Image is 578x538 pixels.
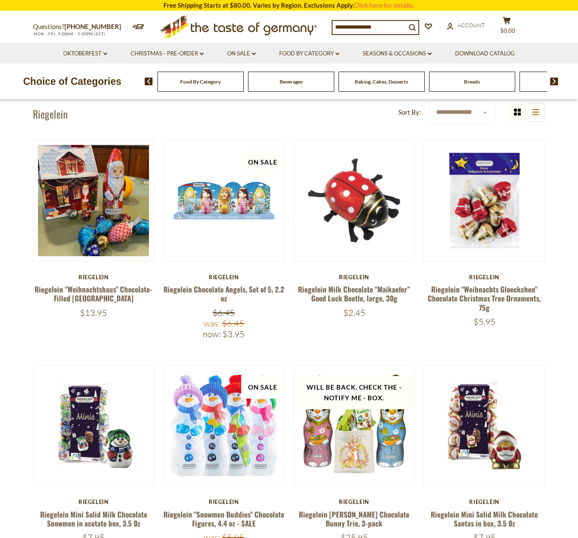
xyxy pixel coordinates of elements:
[33,21,128,32] p: Questions?
[163,140,284,261] img: Riegelein Chocolate Angels
[163,509,284,529] a: Riegelein "Snowmen Buddies" Chocolate Figures, 4.4 oz - SALE
[163,284,284,304] a: Riegelein Chocolate Angels, Set of 5, 2.2 oz
[355,78,408,85] a: Baking, Cakes, Desserts
[63,49,107,58] a: Oktoberfest
[431,509,538,529] a: Riegelein Mini Solid Milk Chocolate Santas in box, 3.5 0z
[227,49,256,58] a: On Sale
[424,365,545,486] img: Riegelein Mini Solid Milk Chocolate Santa
[40,509,147,529] a: Riegelein Mini Solid Milk Chocolate Snowmen in acetate box, 3.5 0z
[473,316,496,327] span: $5.95
[64,23,121,30] a: [PHONE_NUMBER]
[222,329,245,339] span: $3.95
[33,274,155,281] div: Riegelein
[33,107,68,120] h1: Riegelein
[500,27,515,34] span: $0.00
[343,307,365,318] span: $2.45
[363,49,432,58] a: Seasons & Occasions
[203,329,221,339] label: Now:
[293,498,415,505] div: Riegelein
[80,307,107,318] span: $13.95
[33,32,105,36] span: MON - FRI, 9:00AM - 5:00PM (EST)
[458,22,485,29] span: Account
[213,307,235,318] span: $6.45
[455,49,515,58] a: Download Catalog
[204,318,220,329] label: Was:
[163,498,285,505] div: Riegelein
[298,284,410,304] a: Riegelein Milk Chocolate "Maikaefer” Good Luck Beetle, large, 30g
[279,49,339,58] a: Food By Category
[33,498,155,505] div: Riegelein
[299,509,409,529] a: Riegelein [PERSON_NAME] Chocolate Bunny Trio, 3-pack
[424,140,545,261] img: Riegelein Wihnachts Gloeckchen Chocolate Christmas Tree Ornaments
[294,365,415,486] img: 3 molded chocolate bunnies, one in a cotton bag
[447,21,485,30] a: Account
[145,78,153,85] img: previous arrow
[294,140,415,261] img: Riegelein Milk Chocolate Good Luck Beetle Large
[35,284,152,304] a: Riegelein "Weihnachtshaus" Chocolate-Filled [GEOGRAPHIC_DATA]
[293,274,415,281] div: Riegelein
[423,274,545,281] div: Riegelein
[163,274,285,281] div: Riegelein
[423,498,545,505] div: Riegelein
[464,78,480,85] a: Breads
[398,107,421,118] label: Sort By:
[163,365,284,486] img: Riegelein Chocolate Snowmen
[354,1,415,9] a: Click here for details.
[494,17,520,38] button: $0.00
[33,140,154,261] img: Riegelein "Weihnachtshaus" Chocolate-Filled Santa House
[550,78,558,85] img: next arrow
[428,284,541,313] a: Riegelein "Weihnachts Gloeckchen" Chocolate Christmas Tree Ornaments, 75g
[180,78,221,85] a: Food By Category
[33,365,154,486] img: Riegelein Mini Solid Snowmen Acetate
[131,49,204,58] a: Christmas - PRE-ORDER
[222,318,244,329] span: $6.45
[280,78,303,85] a: Beverages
